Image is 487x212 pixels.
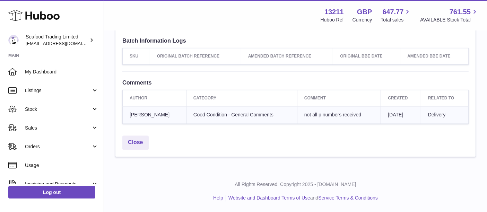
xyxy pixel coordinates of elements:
th: Amended Batch Reference [241,48,333,64]
div: Seafood Trading Limited [26,34,88,47]
li: and [226,195,378,202]
span: AVAILABLE Stock Total [420,17,479,23]
p: All Rights Reserved. Copyright 2025 - [DOMAIN_NAME] [110,182,481,188]
span: 761.55 [450,7,471,17]
span: Invoicing and Payments [25,181,91,187]
span: Usage [25,162,98,169]
span: Total sales [381,17,411,23]
span: Delivery [428,112,446,118]
a: Close [122,136,149,150]
span: Stock [25,106,91,113]
span: [EMAIL_ADDRESS][DOMAIN_NAME] [26,41,102,46]
h3: Batch Information Logs [122,37,469,45]
img: internalAdmin-13211@internal.huboo.com [8,35,19,45]
th: Original Batch Reference [150,48,241,64]
strong: 13211 [324,7,344,17]
span: Sales [25,125,91,131]
a: Log out [8,186,95,198]
th: Original BBE Date [333,48,400,64]
span: not all p numbers received [304,112,361,118]
span: Good Condition - General Comments [193,112,273,118]
a: Website and Dashboard Terms of Use [228,195,310,201]
a: 647.77 Total sales [381,7,411,23]
th: Related to [421,90,468,106]
a: Service Terms & Conditions [318,195,378,201]
th: Author [123,90,186,106]
span: [DATE] [388,112,403,118]
span: 647.77 [382,7,403,17]
span: My Dashboard [25,69,98,75]
strong: GBP [357,7,372,17]
span: [PERSON_NAME] [130,112,169,118]
div: Huboo Ref [321,17,344,23]
th: Category [186,90,297,106]
th: Comment [297,90,381,106]
th: Created [381,90,421,106]
span: Orders [25,143,91,150]
a: 761.55 AVAILABLE Stock Total [420,7,479,23]
span: Listings [25,87,91,94]
div: Currency [353,17,372,23]
a: Help [213,195,223,201]
h3: Comments [122,79,469,87]
th: SKU [123,48,150,64]
th: Amended BBE Date [400,48,469,64]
